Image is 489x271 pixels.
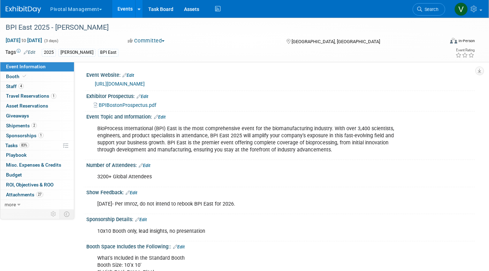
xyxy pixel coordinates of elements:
[92,197,399,211] div: [DATE]- Per Imroz, do not intend to rebook BPI East for 2026.
[36,192,43,197] span: 27
[6,152,27,158] span: Playbook
[6,74,28,79] span: Booth
[19,143,29,148] span: 83%
[92,170,399,184] div: 3200+ Global Attendees
[21,38,27,43] span: to
[126,190,137,195] a: Edit
[0,200,74,209] a: more
[86,111,475,121] div: Event Topic and Information:
[99,102,156,108] span: BPIBostonProspectus.pdf
[422,7,438,12] span: Search
[98,49,119,56] div: BPI East
[0,150,74,160] a: Playbook
[0,121,74,131] a: Shipments2
[125,37,167,45] button: Committed
[58,49,96,56] div: [PERSON_NAME]
[86,187,475,196] div: Show Feedback:
[0,82,74,91] a: Staff4
[173,244,185,249] a: Edit
[0,111,74,121] a: Giveaways
[0,62,74,71] a: Event Information
[6,103,48,109] span: Asset Reservations
[292,39,380,44] span: [GEOGRAPHIC_DATA], [GEOGRAPHIC_DATA]
[60,209,74,219] td: Toggle Event Tabs
[405,37,475,47] div: Event Format
[86,214,475,223] div: Sponsorship Details:
[5,202,16,207] span: more
[6,113,29,119] span: Giveaways
[92,122,399,157] div: BioProcess International (BPI) East is the most comprehensive event for the biomanufacturing indu...
[6,6,41,13] img: ExhibitDay
[6,93,56,99] span: Travel Reservations
[454,2,468,16] img: Valerie Weld
[6,133,44,138] span: Sponsorships
[86,70,475,79] div: Event Website:
[455,48,474,52] div: Event Rating
[0,160,74,170] a: Misc. Expenses & Credits
[0,91,74,101] a: Travel Reservations1
[18,83,24,89] span: 4
[5,37,42,44] span: [DATE] [DATE]
[23,74,26,78] i: Booth reservation complete
[458,38,475,44] div: In-Person
[6,182,53,188] span: ROI, Objectives & ROO
[86,160,475,169] div: Number of Attendees:
[6,172,22,178] span: Budget
[0,141,74,150] a: Tasks83%
[6,123,37,128] span: Shipments
[0,180,74,190] a: ROI, Objectives & ROO
[0,72,74,81] a: Booth
[3,21,435,34] div: BPI East 2025 - [PERSON_NAME]
[6,162,61,168] span: Misc. Expenses & Credits
[0,101,74,111] a: Asset Reservations
[38,133,44,138] span: 1
[31,123,37,128] span: 2
[86,91,475,100] div: Exhibitor Prospectus:
[137,94,148,99] a: Edit
[6,64,46,69] span: Event Information
[139,163,150,168] a: Edit
[86,241,475,250] div: Booth Space Includes the Following::
[0,190,74,200] a: Attachments27
[94,102,156,108] a: BPIBostonProspectus.pdf
[450,38,457,44] img: Format-Inperson.png
[42,49,56,56] div: 2025
[24,50,35,55] a: Edit
[0,131,74,140] a: Sponsorships1
[6,83,24,89] span: Staff
[135,217,147,222] a: Edit
[47,209,60,219] td: Personalize Event Tab Strip
[122,73,134,78] a: Edit
[154,115,166,120] a: Edit
[51,93,56,99] span: 1
[92,224,399,238] div: 10x10 Booth only, lead insights, no presentation
[6,192,43,197] span: Attachments
[5,48,35,57] td: Tags
[95,81,145,87] a: [URL][DOMAIN_NAME]
[5,143,29,148] span: Tasks
[44,39,58,43] span: (3 days)
[0,170,74,180] a: Budget
[413,3,445,16] a: Search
